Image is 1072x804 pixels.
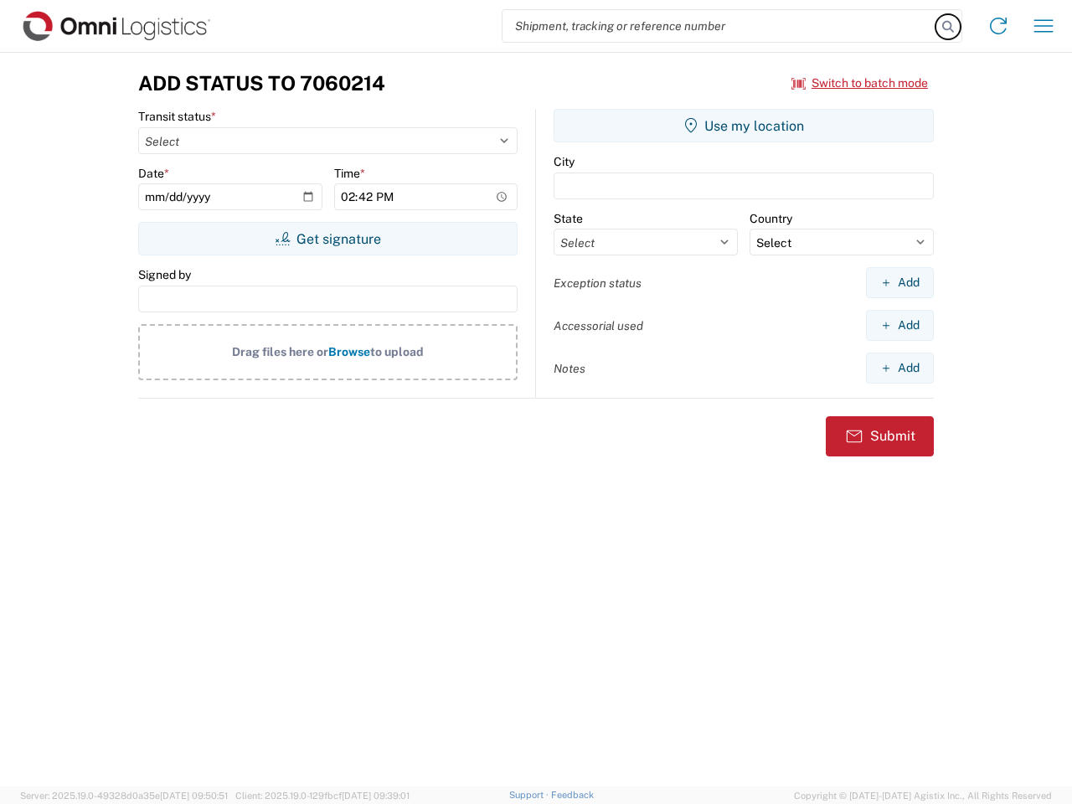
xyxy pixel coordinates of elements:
[554,361,585,376] label: Notes
[554,211,583,226] label: State
[342,791,410,801] span: [DATE] 09:39:01
[235,791,410,801] span: Client: 2025.19.0-129fbcf
[791,70,928,97] button: Switch to batch mode
[554,318,643,333] label: Accessorial used
[138,166,169,181] label: Date
[138,222,518,255] button: Get signature
[138,71,385,95] h3: Add Status to 7060214
[554,276,642,291] label: Exception status
[794,788,1052,803] span: Copyright © [DATE]-[DATE] Agistix Inc., All Rights Reserved
[866,267,934,298] button: Add
[138,109,216,124] label: Transit status
[554,154,575,169] label: City
[138,267,191,282] label: Signed by
[866,353,934,384] button: Add
[334,166,365,181] label: Time
[502,10,936,42] input: Shipment, tracking or reference number
[551,790,594,800] a: Feedback
[554,109,934,142] button: Use my location
[232,345,328,358] span: Drag files here or
[826,416,934,456] button: Submit
[370,345,424,358] span: to upload
[750,211,792,226] label: Country
[509,790,551,800] a: Support
[328,345,370,358] span: Browse
[20,791,228,801] span: Server: 2025.19.0-49328d0a35e
[160,791,228,801] span: [DATE] 09:50:51
[866,310,934,341] button: Add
